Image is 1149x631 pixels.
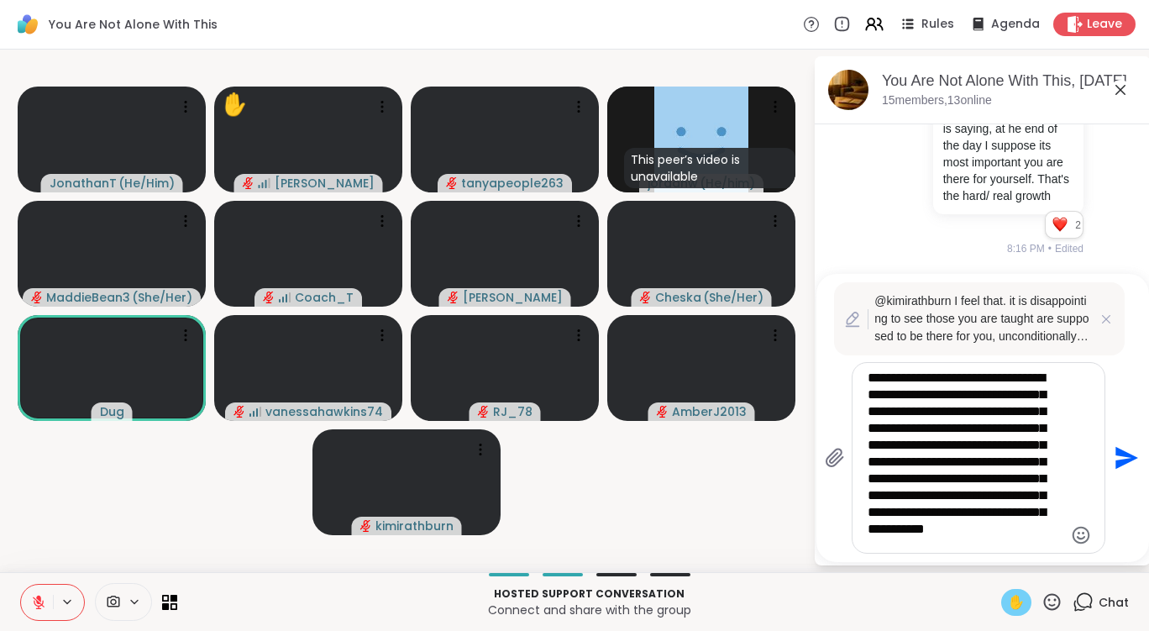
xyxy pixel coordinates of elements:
span: audio-muted [233,406,245,418]
span: You Are Not Alone With This [49,16,218,33]
span: Edited [1055,241,1083,256]
span: ( He/Him ) [118,175,175,192]
p: @kimirathburn I feel that. it is disappointing to see those you are taught are supposed to be the... [874,292,1091,345]
span: ✋ [1008,592,1025,613]
span: 2 [1075,218,1083,233]
div: ✋ [221,88,248,121]
span: Rules [921,16,954,33]
img: jordanw [654,87,748,192]
span: audio-muted [446,177,458,189]
span: ( She/Her ) [703,289,763,306]
p: Connect and share with the group [187,602,991,618]
span: AmberJ2013 [672,403,747,420]
button: Send [1105,439,1143,477]
img: ShareWell Logomark [13,10,42,39]
button: Emoji picker [1071,525,1091,545]
span: [PERSON_NAME] [275,175,375,192]
span: Agenda [991,16,1040,33]
div: You Are Not Alone With This, [DATE] [882,71,1137,92]
span: [PERSON_NAME] [463,289,563,306]
p: 15 members, 13 online [882,92,992,109]
img: You Are Not Alone With This, Sep 13 [828,70,868,110]
span: • [1048,241,1052,256]
span: Leave [1087,16,1122,33]
span: audio-muted [31,292,43,303]
span: ( She/Her ) [132,289,192,306]
span: audio-muted [263,292,275,303]
span: RJ_78 [493,403,533,420]
span: audio-muted [448,292,459,303]
span: audio-muted [243,177,254,189]
span: 8:16 PM [1007,241,1045,256]
span: JonathanT [50,175,117,192]
span: Chat [1099,594,1129,611]
span: audio-muted [360,520,372,532]
span: Dug [100,403,124,420]
div: This peer’s video is unavailable [624,148,795,188]
span: Cheska [655,289,701,306]
span: vanessahawkins74 [265,403,383,420]
span: Coach_T [295,289,354,306]
button: Reactions: love [1051,218,1068,232]
div: Reaction list [1046,212,1075,239]
span: audio-muted [478,406,490,418]
textarea: Type your message [868,370,1063,546]
span: audio-muted [657,406,669,418]
span: MaddieBean3 [46,289,130,306]
p: Hosted support conversation [187,586,991,602]
span: audio-muted [640,292,652,303]
span: tanyapeople263 [461,175,564,192]
span: kimirathburn [375,518,454,534]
